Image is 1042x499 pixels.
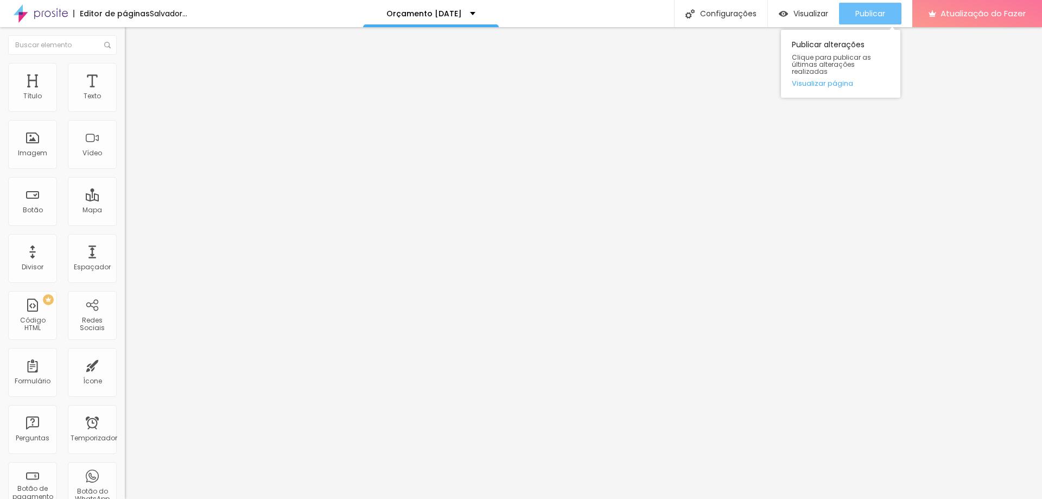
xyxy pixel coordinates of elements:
font: Editor de páginas [80,8,150,19]
font: Publicar [855,8,885,19]
font: Divisor [22,262,43,271]
font: Salvador... [150,8,187,19]
font: Publicar alterações [792,39,865,50]
font: Orçamento [DATE] [386,8,462,19]
font: Vídeo [82,148,102,157]
img: view-1.svg [779,9,788,18]
img: Ícone [104,42,111,48]
font: Botão [23,205,43,214]
font: Redes Sociais [80,315,105,332]
font: Código HTML [20,315,46,332]
font: Clique para publicar as últimas alterações realizadas [792,53,871,76]
font: Visualizar página [792,78,853,89]
button: Publicar [839,3,901,24]
font: Visualizar [793,8,828,19]
font: Formulário [15,376,50,386]
font: Mapa [82,205,102,214]
iframe: Editor [125,27,1042,499]
a: Visualizar página [792,80,889,87]
font: Espaçador [74,262,111,271]
font: Atualização do Fazer [941,8,1026,19]
font: Texto [84,91,101,100]
font: Configurações [700,8,757,19]
button: Visualizar [768,3,839,24]
font: Ícone [83,376,102,386]
font: Imagem [18,148,47,157]
font: Título [23,91,42,100]
font: Temporizador [71,433,117,443]
input: Buscar elemento [8,35,117,55]
img: Ícone [685,9,695,18]
font: Perguntas [16,433,49,443]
